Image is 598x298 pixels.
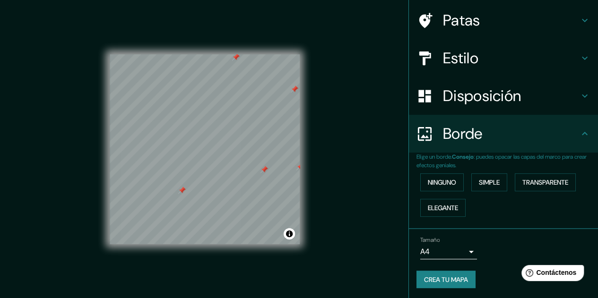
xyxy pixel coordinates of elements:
font: Consejo [452,153,474,161]
font: Elegante [428,204,458,212]
font: Ninguno [428,178,456,187]
div: A4 [420,244,477,259]
iframe: Lanzador de widgets de ayuda [514,261,588,288]
button: Crea tu mapa [416,271,476,289]
button: Transparente [515,173,576,191]
font: Borde [443,124,483,144]
font: Transparente [522,178,568,187]
font: Patas [443,10,480,30]
div: Borde [409,115,598,153]
font: : puedes opacar las capas del marco para crear efectos geniales. [416,153,587,169]
font: Crea tu mapa [424,275,468,284]
div: Patas [409,1,598,39]
font: Simple [479,178,500,187]
font: Disposición [443,86,521,106]
div: Estilo [409,39,598,77]
canvas: Mapa [110,54,300,244]
div: Disposición [409,77,598,115]
font: Estilo [443,48,478,68]
button: Elegante [420,199,466,217]
button: Simple [471,173,507,191]
button: Activar o desactivar atribución [284,228,295,239]
font: Elige un borde. [416,153,452,161]
font: A4 [420,247,430,256]
font: Tamaño [420,236,440,244]
button: Ninguno [420,173,464,191]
